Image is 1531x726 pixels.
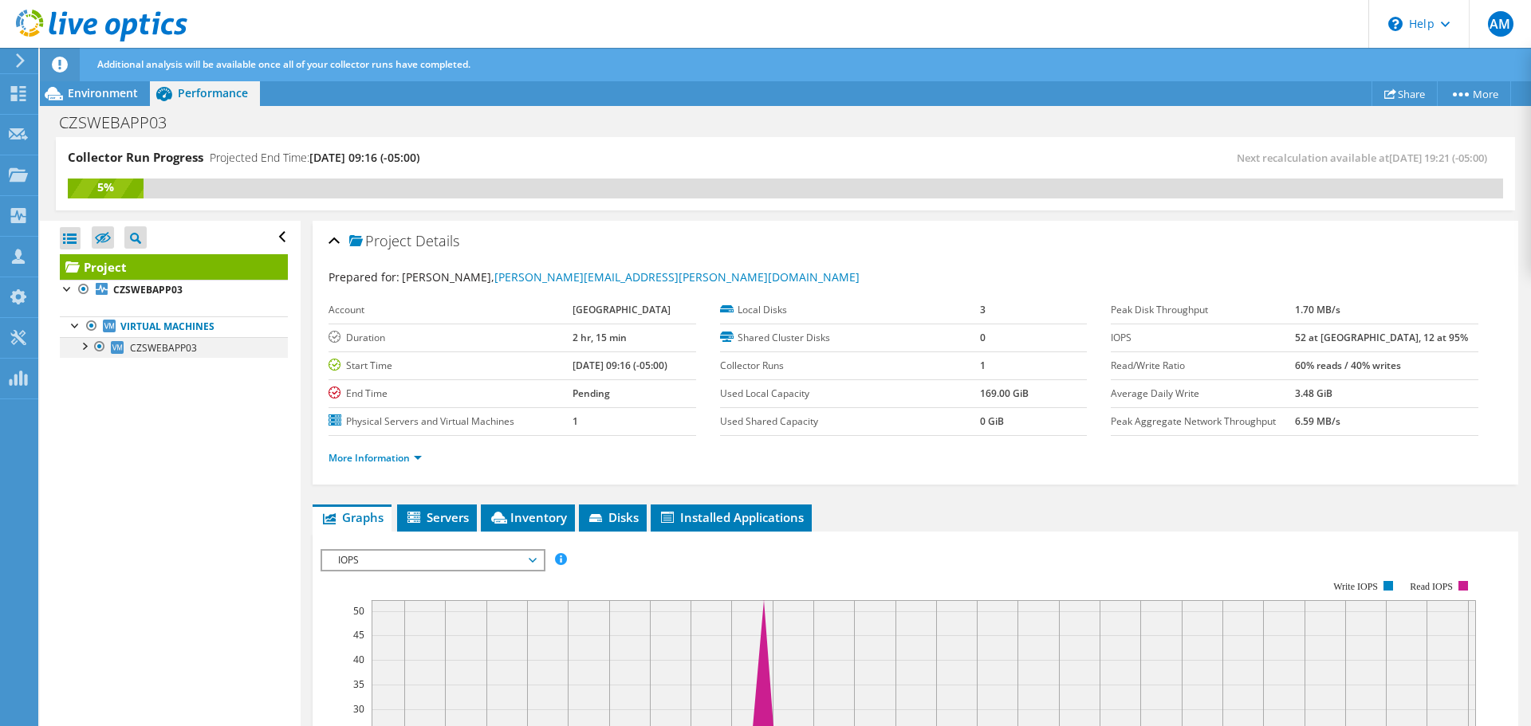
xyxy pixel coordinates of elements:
[1111,358,1294,374] label: Read/Write Ratio
[321,509,384,525] span: Graphs
[1295,414,1340,428] b: 6.59 MB/s
[980,387,1029,400] b: 169.00 GiB
[329,302,573,318] label: Account
[1333,581,1378,592] text: Write IOPS
[659,509,804,525] span: Installed Applications
[489,509,567,525] span: Inventory
[353,653,364,666] text: 40
[720,330,980,346] label: Shared Cluster Disks
[587,509,639,525] span: Disks
[329,386,573,402] label: End Time
[60,254,288,280] a: Project
[980,359,986,372] b: 1
[1372,81,1438,106] a: Share
[415,231,459,250] span: Details
[113,283,183,296] b: CZSWEBAPP03
[1111,330,1294,346] label: IOPS
[1389,151,1487,165] span: [DATE] 19:21 (-05:00)
[573,331,627,344] b: 2 hr, 15 min
[573,359,667,372] b: [DATE] 09:16 (-05:00)
[1111,414,1294,430] label: Peak Aggregate Network Throughput
[405,509,469,525] span: Servers
[1437,81,1511,106] a: More
[720,358,980,374] label: Collector Runs
[60,337,288,358] a: CZSWEBAPP03
[573,303,671,316] b: [GEOGRAPHIC_DATA]
[494,269,860,285] a: [PERSON_NAME][EMAIL_ADDRESS][PERSON_NAME][DOMAIN_NAME]
[353,628,364,642] text: 45
[980,303,986,316] b: 3
[720,386,980,402] label: Used Local Capacity
[210,149,419,167] h4: Projected End Time:
[68,179,144,196] div: 5%
[60,316,288,337] a: Virtual Machines
[1411,581,1454,592] text: Read IOPS
[1295,359,1401,372] b: 60% reads / 40% writes
[97,57,470,71] span: Additional analysis will be available once all of your collector runs have completed.
[330,551,535,570] span: IOPS
[130,341,197,355] span: CZSWEBAPP03
[1488,11,1513,37] span: AM
[329,330,573,346] label: Duration
[353,677,364,691] text: 35
[720,414,980,430] label: Used Shared Capacity
[349,233,411,249] span: Project
[720,302,980,318] label: Local Disks
[1295,303,1340,316] b: 1.70 MB/s
[178,85,248,100] span: Performance
[60,280,288,300] a: CZSWEBAPP03
[329,451,422,465] a: More Information
[329,269,399,285] label: Prepared for:
[52,114,191,131] h1: CZSWEBAPP03
[1295,331,1468,344] b: 52 at [GEOGRAPHIC_DATA], 12 at 95%
[1237,151,1495,165] span: Next recalculation available at
[980,414,1004,428] b: 0 GiB
[329,358,573,374] label: Start Time
[353,604,364,618] text: 50
[1388,17,1403,31] svg: \n
[1295,387,1332,400] b: 3.48 GiB
[1111,386,1294,402] label: Average Daily Write
[309,150,419,165] span: [DATE] 09:16 (-05:00)
[402,269,860,285] span: [PERSON_NAME],
[353,702,364,716] text: 30
[573,387,610,400] b: Pending
[980,331,986,344] b: 0
[68,85,138,100] span: Environment
[1111,302,1294,318] label: Peak Disk Throughput
[329,414,573,430] label: Physical Servers and Virtual Machines
[573,414,578,428] b: 1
